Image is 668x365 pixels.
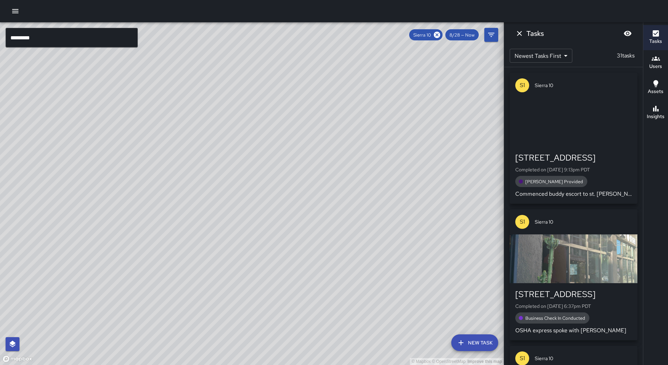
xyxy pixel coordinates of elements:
[520,218,525,226] p: S1
[515,303,632,310] p: Completed on [DATE] 6:37pm PDT
[515,326,632,335] p: OSHA express spoke with [PERSON_NAME]
[484,28,498,42] button: Filters
[521,179,587,185] span: [PERSON_NAME] Provided
[409,29,443,40] div: Sierra 10
[614,52,637,60] p: 31 tasks
[526,28,544,39] h6: Tasks
[649,38,662,45] h6: Tasks
[643,50,668,75] button: Users
[621,26,635,40] button: Blur
[647,113,665,121] h6: Insights
[409,32,435,38] span: Sierra 10
[451,334,498,351] button: New Task
[515,289,632,300] div: [STREET_ADDRESS]
[515,152,632,163] div: [STREET_ADDRESS]
[512,26,526,40] button: Dismiss
[643,25,668,50] button: Tasks
[648,88,663,95] h6: Assets
[649,63,662,70] h6: Users
[520,81,525,90] p: S1
[510,49,572,63] div: Newest Tasks First
[535,355,632,362] span: Sierra 10
[510,209,637,340] button: S1Sierra 10[STREET_ADDRESS]Completed on [DATE] 6:37pm PDTBusiness Check In ConductedOSHA express ...
[520,354,525,363] p: S1
[510,73,637,204] button: S1Sierra 10[STREET_ADDRESS]Completed on [DATE] 9:13pm PDT[PERSON_NAME] ProvidedCommenced buddy es...
[515,166,632,173] p: Completed on [DATE] 9:13pm PDT
[643,75,668,100] button: Assets
[521,315,589,321] span: Business Check In Conducted
[643,100,668,125] button: Insights
[445,32,479,38] span: 8/28 — Now
[515,190,632,198] p: Commenced buddy escort to st. [PERSON_NAME]
[535,218,632,225] span: Sierra 10
[535,82,632,89] span: Sierra 10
